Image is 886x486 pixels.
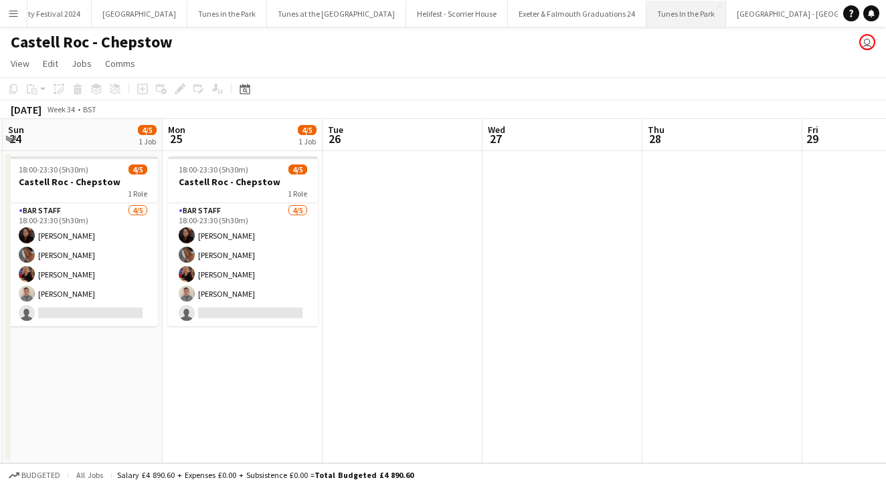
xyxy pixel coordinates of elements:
[11,32,173,52] h1: Castell Roc - Chepstow
[168,203,318,326] app-card-role: Bar Staff4/518:00-23:30 (5h30m)[PERSON_NAME][PERSON_NAME][PERSON_NAME][PERSON_NAME]
[139,136,156,146] div: 1 Job
[179,164,248,174] span: 18:00-23:30 (5h30m)
[315,470,414,480] span: Total Budgeted £4 890.60
[5,55,35,72] a: View
[43,57,58,70] span: Edit
[19,164,88,174] span: 18:00-23:30 (5h30m)
[21,471,60,480] span: Budgeted
[168,156,318,326] app-job-card: 18:00-23:30 (5h30m)4/5Castell Roc - Chepstow1 RoleBar Staff4/518:00-23:30 (5h30m)[PERSON_NAME][PE...
[646,131,664,146] span: 28
[74,470,106,480] span: All jobs
[8,156,158,326] app-job-card: 18:00-23:30 (5h30m)4/5Castell Roc - Chepstow1 RoleBar Staff4/518:00-23:30 (5h30m)[PERSON_NAME][PE...
[288,164,307,174] span: 4/5
[298,125,317,135] span: 4/5
[92,1,187,27] button: [GEOGRAPHIC_DATA]
[8,203,158,326] app-card-role: Bar Staff4/518:00-23:30 (5h30m)[PERSON_NAME][PERSON_NAME][PERSON_NAME][PERSON_NAME]
[138,125,157,135] span: 4/5
[288,189,307,199] span: 1 Role
[859,34,875,50] app-user-avatar: Gary James
[72,57,92,70] span: Jobs
[166,131,185,146] span: 25
[11,103,41,116] div: [DATE]
[128,189,147,199] span: 1 Role
[44,104,78,114] span: Week 34
[187,1,267,27] button: Tunes in the Park
[328,124,343,136] span: Tue
[66,55,97,72] a: Jobs
[83,104,96,114] div: BST
[7,468,62,483] button: Budgeted
[105,57,135,70] span: Comms
[8,124,24,136] span: Sun
[37,55,64,72] a: Edit
[117,470,414,480] div: Salary £4 890.60 + Expenses £0.00 + Subsistence £0.00 =
[806,131,818,146] span: 29
[648,124,664,136] span: Thu
[168,124,185,136] span: Mon
[128,164,147,174] span: 4/5
[11,57,29,70] span: View
[8,176,158,188] h3: Castell Roc - Chepstow
[488,124,505,136] span: Wed
[406,1,508,27] button: Helifest - Scorrier House
[298,136,316,146] div: 1 Job
[100,55,141,72] a: Comms
[326,131,343,146] span: 26
[508,1,646,27] button: Exeter & Falmouth Graduations 24
[646,1,726,27] button: Tunes In the Park
[808,124,818,136] span: Fri
[486,131,505,146] span: 27
[267,1,406,27] button: Tunes at the [GEOGRAPHIC_DATA]
[168,176,318,188] h3: Castell Roc - Chepstow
